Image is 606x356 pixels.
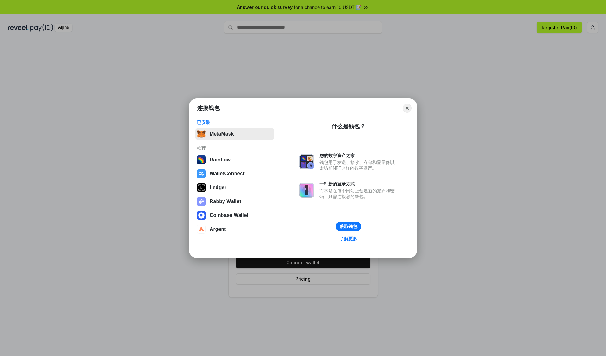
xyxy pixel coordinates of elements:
[210,131,234,137] div: MetaMask
[197,104,220,112] h1: 连接钱包
[340,224,357,229] div: 获取钱包
[197,155,206,164] img: svg+xml,%3Csvg%20width%3D%22120%22%20height%3D%22120%22%20viewBox%3D%220%200%20120%20120%22%20fil...
[195,154,274,166] button: Rainbow
[197,120,272,125] div: 已安装
[299,154,314,169] img: svg+xml,%3Csvg%20xmlns%3D%22http%3A%2F%2Fwww.w3.org%2F2000%2Fsvg%22%20fill%3D%22none%22%20viewBox...
[210,171,245,177] div: WalletConnect
[336,222,361,231] button: 获取钱包
[197,197,206,206] img: svg+xml,%3Csvg%20xmlns%3D%22http%3A%2F%2Fwww.w3.org%2F2000%2Fsvg%22%20fill%3D%22none%22%20viewBox...
[195,167,274,180] button: WalletConnect
[197,183,206,192] img: svg+xml,%3Csvg%20xmlns%3D%22http%3A%2F%2Fwww.w3.org%2F2000%2Fsvg%22%20width%3D%2228%22%20height%3...
[197,169,206,178] img: svg+xml,%3Csvg%20width%3D%2228%22%20height%3D%2228%22%20viewBox%3D%220%200%2028%2028%22%20fill%3D...
[403,104,412,113] button: Close
[319,153,398,158] div: 您的数字资产之家
[197,130,206,138] img: svg+xml,%3Csvg%20fill%3D%22none%22%20height%3D%2233%22%20viewBox%3D%220%200%2035%2033%22%20width%...
[210,157,231,163] div: Rainbow
[319,181,398,187] div: 一种新的登录方式
[195,195,274,208] button: Rabby Wallet
[197,211,206,220] img: svg+xml,%3Csvg%20width%3D%2228%22%20height%3D%2228%22%20viewBox%3D%220%200%2028%2028%22%20fill%3D...
[299,183,314,198] img: svg+xml,%3Csvg%20xmlns%3D%22http%3A%2F%2Fwww.w3.org%2F2000%2Fsvg%22%20fill%3D%22none%22%20viewBox...
[197,225,206,234] img: svg+xml,%3Csvg%20width%3D%2228%22%20height%3D%2228%22%20viewBox%3D%220%200%2028%2028%22%20fill%3D...
[331,123,365,130] div: 什么是钱包？
[336,235,361,243] a: 了解更多
[340,236,357,242] div: 了解更多
[210,213,248,218] div: Coinbase Wallet
[195,209,274,222] button: Coinbase Wallet
[195,181,274,194] button: Ledger
[195,128,274,140] button: MetaMask
[210,226,226,232] div: Argent
[197,145,272,151] div: 推荐
[319,188,398,199] div: 而不是在每个网站上创建新的账户和密码，只需连接您的钱包。
[210,199,241,204] div: Rabby Wallet
[195,223,274,236] button: Argent
[319,160,398,171] div: 钱包用于发送、接收、存储和显示像以太坊和NFT这样的数字资产。
[210,185,226,190] div: Ledger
